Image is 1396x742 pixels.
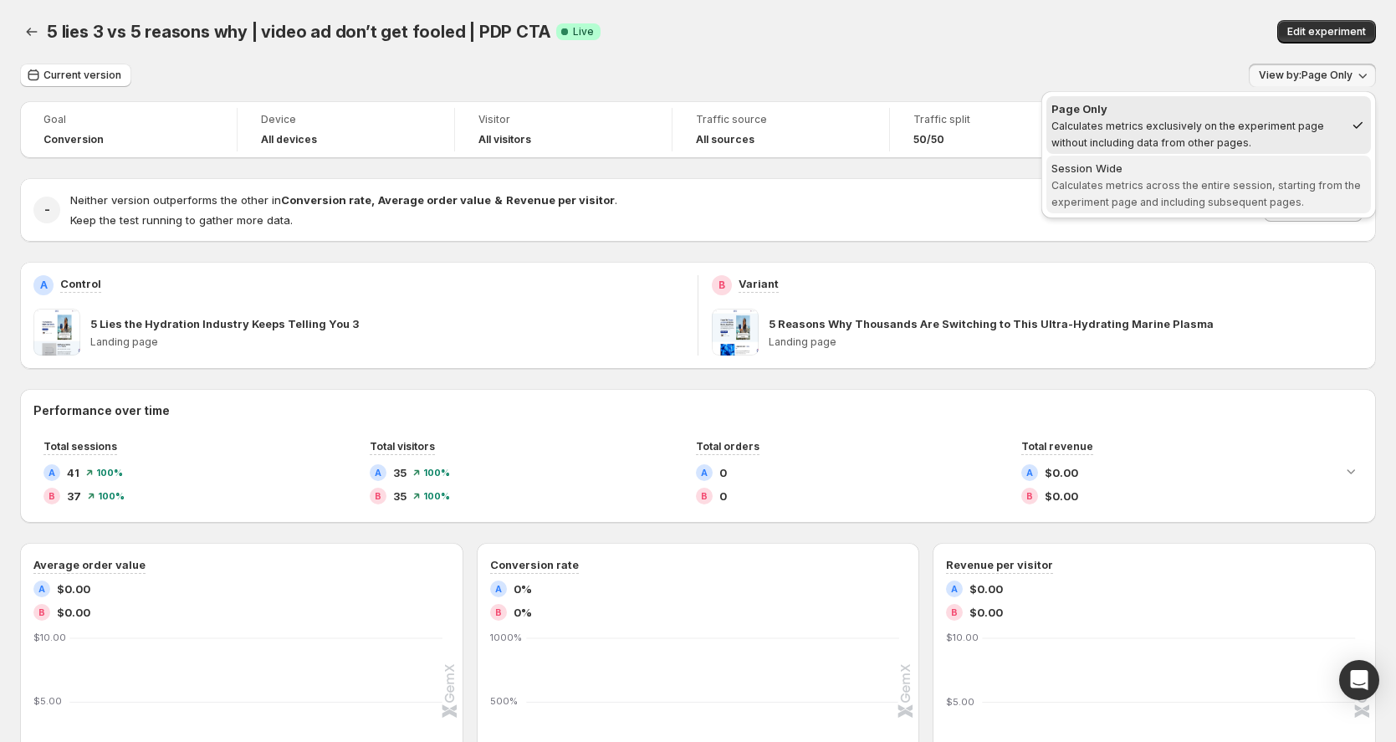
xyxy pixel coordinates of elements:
a: Traffic sourceAll sources [696,111,866,148]
h2: A [40,279,48,292]
button: View by:Page Only [1249,64,1376,87]
a: DeviceAll devices [261,111,431,148]
h2: B [718,279,725,292]
span: 0% [514,581,532,597]
span: $0.00 [969,604,1003,621]
button: Back [20,20,43,43]
h2: B [951,607,958,617]
span: 5 lies 3 vs 5 reasons why | video ad don’t get fooled | PDP CTA [47,22,550,42]
span: 41 [67,464,79,481]
span: 100 % [423,468,450,478]
h2: A [951,584,958,594]
h2: A [1026,468,1033,478]
h3: Average order value [33,556,146,573]
h2: B [38,607,45,617]
text: $5.00 [946,696,974,708]
span: 100 % [96,468,123,478]
h3: Conversion rate [490,556,579,573]
a: Traffic split50/50 [913,111,1083,148]
span: Total visitors [370,440,435,453]
strong: , [371,193,375,207]
h2: B [375,491,381,501]
h2: A [49,468,55,478]
span: 0% [514,604,532,621]
span: Traffic split [913,113,1083,126]
a: GoalConversion [43,111,213,148]
div: Page Only [1051,100,1344,117]
img: 5 Lies the Hydration Industry Keeps Telling You 3 [33,309,80,356]
img: 5 Reasons Why Thousands Are Switching to This Ultra-Hydrating Marine Plasma [712,309,759,356]
strong: Average order value [378,193,491,207]
span: Total sessions [43,440,117,453]
span: $0.00 [1045,488,1078,504]
span: Edit experiment [1287,25,1366,38]
h2: B [701,491,708,501]
span: $0.00 [1045,464,1078,481]
h4: All devices [261,133,317,146]
span: Neither version outperforms the other in . [70,193,617,207]
span: 35 [393,464,407,481]
p: Landing page [769,335,1363,349]
h2: A [495,584,502,594]
h2: B [49,491,55,501]
span: 100 % [98,491,125,501]
span: $0.00 [57,604,90,621]
a: VisitorAll visitors [478,111,648,148]
span: Calculates metrics across the entire session, starting from the experiment page and including sub... [1051,179,1361,208]
span: $0.00 [57,581,90,597]
p: Variant [739,275,779,292]
span: 0 [719,464,727,481]
span: Goal [43,113,213,126]
h2: - [44,202,50,218]
span: Current version [43,69,121,82]
span: Traffic source [696,113,866,126]
p: Control [60,275,101,292]
h2: A [701,468,708,478]
text: $10.00 [946,632,979,643]
strong: Conversion rate [281,193,371,207]
span: 100 % [423,491,450,501]
span: 0 [719,488,727,504]
h2: A [375,468,381,478]
button: Current version [20,64,131,87]
h2: Performance over time [33,402,1363,419]
span: Device [261,113,431,126]
div: Session Wide [1051,160,1366,177]
span: Calculates metrics exclusively on the experiment page without including data from other pages. [1051,120,1324,149]
text: 1000% [490,632,522,643]
span: Keep the test running to gather more data. [70,213,293,227]
strong: & [494,193,503,207]
p: 5 Reasons Why Thousands Are Switching to This Ultra-Hydrating Marine Plasma [769,315,1214,332]
p: Landing page [90,335,684,349]
text: $10.00 [33,632,66,643]
span: Total revenue [1021,440,1093,453]
h2: B [495,607,502,617]
button: Expand chart [1339,459,1363,483]
button: Edit experiment [1277,20,1376,43]
div: Open Intercom Messenger [1339,660,1379,700]
p: 5 Lies the Hydration Industry Keeps Telling You 3 [90,315,359,332]
span: Conversion [43,133,104,146]
strong: Revenue per visitor [506,193,615,207]
h2: B [1026,491,1033,501]
span: 37 [67,488,81,504]
span: View by: Page Only [1259,69,1353,82]
span: 35 [393,488,407,504]
span: $0.00 [969,581,1003,597]
span: Live [573,25,594,38]
text: 500% [490,696,518,708]
text: $5.00 [33,696,62,708]
span: 50/50 [913,133,944,146]
h4: All sources [696,133,754,146]
h2: A [38,584,45,594]
span: Visitor [478,113,648,126]
span: Total orders [696,440,759,453]
h3: Revenue per visitor [946,556,1053,573]
h4: All visitors [478,133,531,146]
